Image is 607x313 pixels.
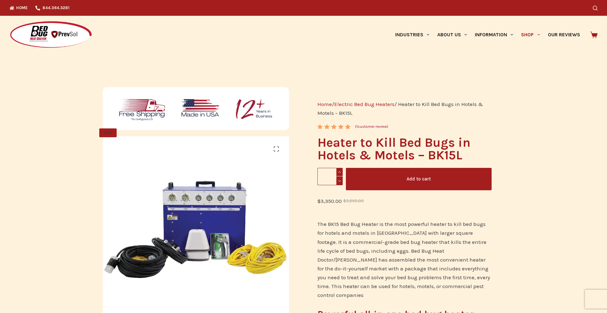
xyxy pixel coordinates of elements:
span: $ [343,198,346,203]
a: Home [317,101,332,107]
a: Electric Bed Bug Heaters [334,101,395,107]
span: $ [317,198,321,204]
button: Search [593,6,598,10]
h1: Heater to Kill Bed Bugs in Hotels & Motels – BK15L [317,136,492,162]
div: Rated 5.00 out of 5 [317,124,351,129]
span: 1 [317,124,322,134]
a: Our Reviews [544,16,584,54]
input: Product quantity [317,168,343,185]
span: Rated out of 5 based on customer rating [317,124,351,158]
a: About Us [433,16,471,54]
span: SALE [99,128,117,137]
a: Heater to Kill Bed Bugs in Hotels & Motels - BK15L - Image 2 [289,226,475,232]
bdi: 3,550.00 [343,198,364,203]
a: The BK15 Bed Bug Heater package is the most powerful heater when compared to Greentech or Convectex [103,226,289,232]
a: View full-screen image gallery [270,143,283,155]
a: Information [471,16,517,54]
a: (1customer review) [355,124,388,130]
a: Shop [517,16,544,54]
bdi: 3,350.00 [317,198,342,204]
nav: Breadcrumb [317,100,492,117]
p: The BK15 Bed Bug Heater is the most powerful heater to kill bed bugs for hotels and motels in [GE... [317,220,492,299]
span: 1 [356,124,358,129]
a: Industries [391,16,433,54]
img: Prevsol/Bed Bug Heat Doctor [9,21,92,49]
nav: Primary [391,16,584,54]
button: Add to cart [346,168,492,190]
